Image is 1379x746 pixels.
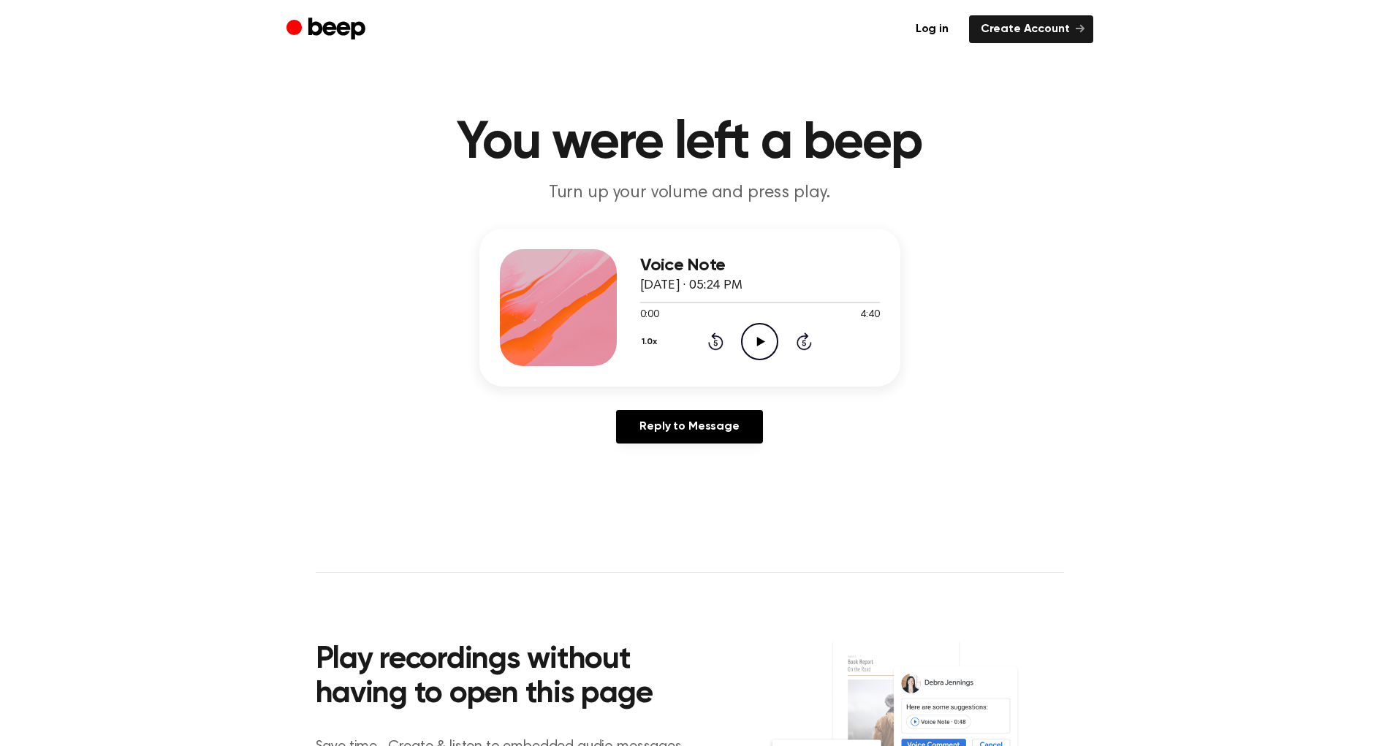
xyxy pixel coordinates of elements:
[640,279,742,292] span: [DATE] · 05:24 PM
[316,643,710,712] h2: Play recordings without having to open this page
[860,308,879,323] span: 4:40
[409,181,970,205] p: Turn up your volume and press play.
[316,117,1064,170] h1: You were left a beep
[969,15,1093,43] a: Create Account
[640,256,880,275] h3: Voice Note
[640,308,659,323] span: 0:00
[616,410,762,444] a: Reply to Message
[640,330,663,354] button: 1.0x
[904,15,960,43] a: Log in
[286,15,369,44] a: Beep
